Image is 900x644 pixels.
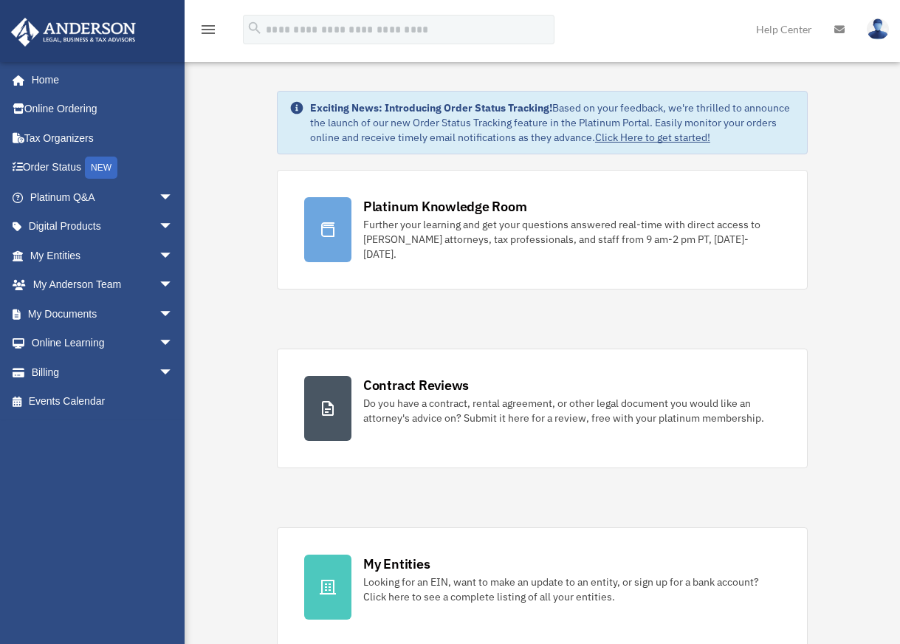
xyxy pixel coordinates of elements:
span: arrow_drop_down [159,329,188,359]
span: arrow_drop_down [159,212,188,242]
div: Looking for an EIN, want to make an update to an entity, or sign up for a bank account? Click her... [363,575,780,604]
span: arrow_drop_down [159,270,188,301]
a: Order StatusNEW [10,153,196,183]
span: arrow_drop_down [159,299,188,329]
a: Billingarrow_drop_down [10,357,196,387]
i: menu [199,21,217,38]
a: My Documentsarrow_drop_down [10,299,196,329]
div: Contract Reviews [363,376,469,394]
a: Digital Productsarrow_drop_down [10,212,196,241]
a: Events Calendar [10,387,196,417]
div: Based on your feedback, we're thrilled to announce the launch of our new Order Status Tracking fe... [310,100,795,145]
div: Further your learning and get your questions answered real-time with direct access to [PERSON_NAM... [363,217,780,261]
i: search [247,20,263,36]
span: arrow_drop_down [159,357,188,388]
strong: Exciting News: Introducing Order Status Tracking! [310,101,552,114]
span: arrow_drop_down [159,182,188,213]
div: NEW [85,157,117,179]
a: Platinum Knowledge Room Further your learning and get your questions answered real-time with dire... [277,170,808,290]
span: arrow_drop_down [159,241,188,271]
a: Contract Reviews Do you have a contract, rental agreement, or other legal document you would like... [277,349,808,468]
a: Home [10,65,188,95]
a: My Anderson Teamarrow_drop_down [10,270,196,300]
div: Platinum Knowledge Room [363,197,527,216]
a: Click Here to get started! [595,131,710,144]
a: Online Ordering [10,95,196,124]
img: User Pic [867,18,889,40]
a: menu [199,26,217,38]
div: Do you have a contract, rental agreement, or other legal document you would like an attorney's ad... [363,396,780,425]
a: Tax Organizers [10,123,196,153]
a: Platinum Q&Aarrow_drop_down [10,182,196,212]
a: Online Learningarrow_drop_down [10,329,196,358]
img: Anderson Advisors Platinum Portal [7,18,140,47]
a: My Entitiesarrow_drop_down [10,241,196,270]
div: My Entities [363,555,430,573]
